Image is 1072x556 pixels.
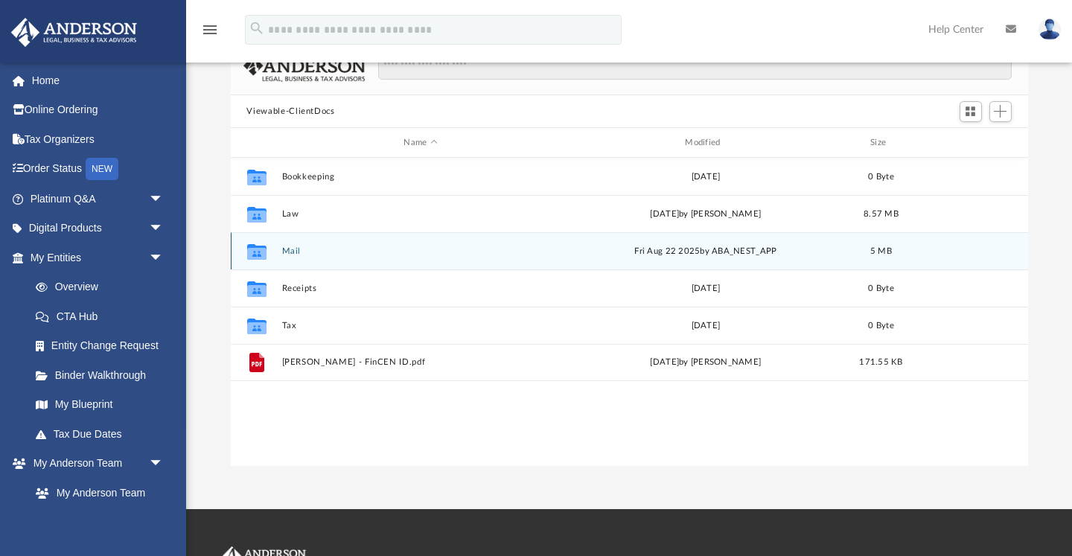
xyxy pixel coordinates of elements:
[21,301,186,331] a: CTA Hub
[281,321,560,330] button: Tax
[870,247,891,255] span: 5 MB
[237,136,274,150] div: id
[566,136,844,150] div: Modified
[917,136,1021,150] div: id
[21,478,171,508] a: My Anderson Team
[10,184,186,214] a: Platinum Q&Aarrow_drop_down
[281,209,560,219] button: Law
[567,356,845,369] div: [DATE] by [PERSON_NAME]
[859,358,902,366] span: 171.55 KB
[21,419,186,449] a: Tax Due Dates
[851,136,910,150] div: Size
[864,210,899,218] span: 8.57 MB
[249,20,265,36] i: search
[960,101,982,122] button: Switch to Grid View
[201,21,219,39] i: menu
[281,284,560,293] button: Receipts
[989,101,1012,122] button: Add
[10,95,186,125] a: Online Ordering
[10,214,186,243] a: Digital Productsarrow_drop_down
[10,154,186,185] a: Order StatusNEW
[231,158,1028,467] div: grid
[10,243,186,272] a: My Entitiesarrow_drop_down
[567,319,845,333] div: [DATE]
[868,173,894,181] span: 0 Byte
[868,322,894,330] span: 0 Byte
[201,28,219,39] a: menu
[10,124,186,154] a: Tax Organizers
[281,172,560,182] button: Bookkeeping
[21,360,186,390] a: Binder Walkthrough
[21,331,186,361] a: Entity Change Request
[149,243,179,273] span: arrow_drop_down
[281,358,560,368] button: [PERSON_NAME] - FinCEN ID.pdf
[567,170,845,184] div: [DATE]
[378,52,1011,80] input: Search files and folders
[281,246,560,256] button: Mail
[10,449,179,479] a: My Anderson Teamarrow_drop_down
[567,282,845,295] div: [DATE]
[21,272,186,302] a: Overview
[246,105,334,118] button: Viewable-ClientDocs
[21,390,179,420] a: My Blueprint
[86,158,118,180] div: NEW
[149,214,179,244] span: arrow_drop_down
[149,449,179,479] span: arrow_drop_down
[7,18,141,47] img: Anderson Advisors Platinum Portal
[567,208,845,221] div: [DATE] by [PERSON_NAME]
[567,245,845,258] div: Fri Aug 22 2025 by ABA_NEST_APP
[1038,19,1061,40] img: User Pic
[281,136,559,150] div: Name
[868,284,894,293] span: 0 Byte
[10,65,186,95] a: Home
[149,184,179,214] span: arrow_drop_down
